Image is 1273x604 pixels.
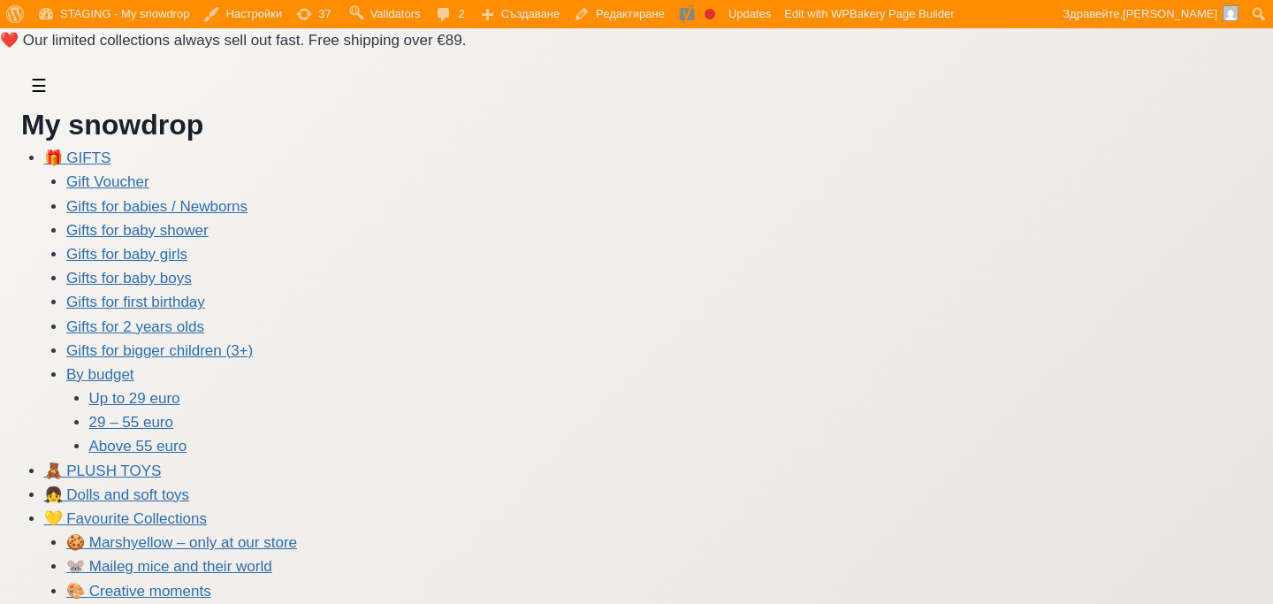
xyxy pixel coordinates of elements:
a: 🍪 Marshyellow – only at our store [66,534,297,551]
a: Gifts for 2 years olds [66,318,204,335]
a: 🎁 GIFTS [44,149,111,166]
a: Above 55 euro [89,438,187,455]
a: Gifts for baby boys [66,270,192,287]
a: Up to 29 euro [89,390,180,407]
a: 29 – 55 euro [89,414,173,431]
a: 💛 Favourite Collections [44,510,207,527]
a: 🎨 Creative moments [66,583,211,600]
label: Toggle mobile menu [21,68,57,103]
a: Gifts for bigger children (3+) [66,342,253,359]
a: Gifts for first birthday [66,294,205,310]
a: My snowdrop [21,109,203,141]
div: Focus keyphrase not set [705,9,715,19]
a: By budget [66,366,134,383]
a: 🧸 PLUSH TOYS [44,463,162,479]
span: [PERSON_NAME] [1123,7,1217,20]
a: 👧 Dolls and soft toys [44,486,190,503]
a: 🐭 Maileg mice and their world [66,558,272,575]
a: Gift Voucher [66,173,149,190]
a: Gifts for babies / Newborns [66,198,248,215]
a: Gifts for baby girls [66,246,187,263]
a: Gifts for baby shower [66,222,209,239]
